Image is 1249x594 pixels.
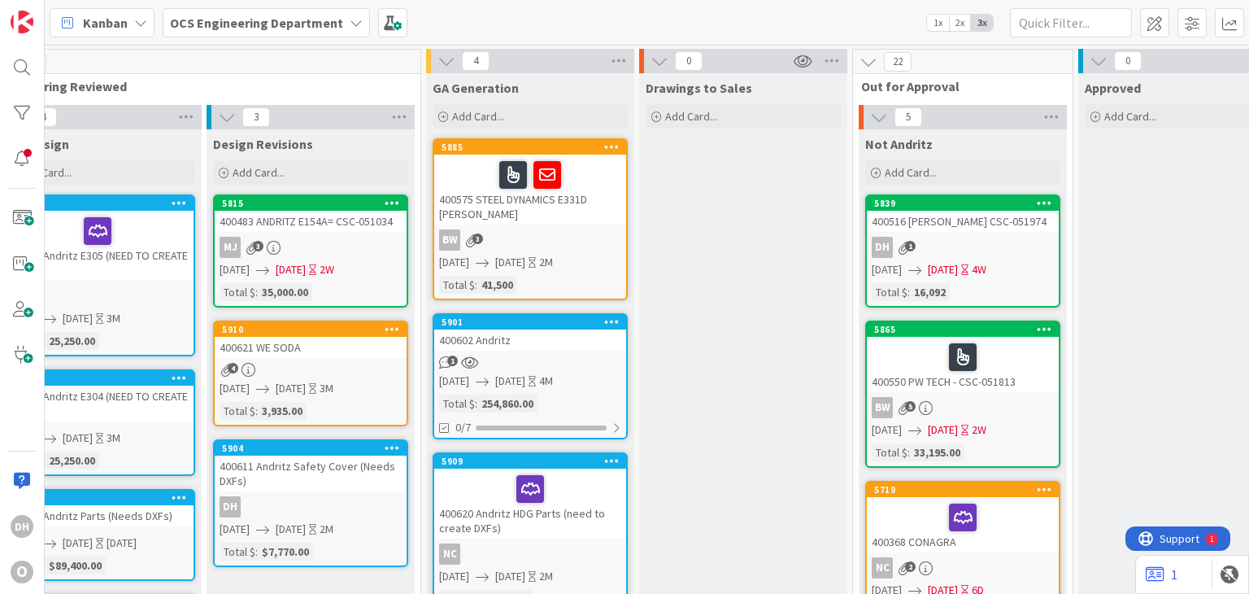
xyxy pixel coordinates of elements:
[11,515,33,538] div: DH
[1114,51,1142,71] span: 0
[971,15,993,31] span: 3x
[63,310,93,327] span: [DATE]
[9,198,194,209] div: 5890
[439,229,460,251] div: BW
[905,561,916,572] span: 2
[442,142,626,153] div: 5885
[867,337,1059,392] div: 400550 PW TECH - CSC-051813
[276,380,306,397] span: [DATE]
[215,337,407,358] div: 400621 WE SODA
[439,373,469,390] span: [DATE]
[215,441,407,491] div: 5904400611 Andritz Safety Cover (Needs DXFs)
[220,237,241,258] div: MJ
[872,557,893,579] div: NC
[63,430,93,447] span: [DATE]
[253,241,263,251] span: 3
[439,568,469,585] span: [DATE]
[434,544,626,565] div: NC
[258,543,313,561] div: $7,770.00
[215,196,407,211] div: 5815
[495,568,525,585] span: [DATE]
[872,237,893,258] div: DH
[107,535,137,552] div: [DATE]
[222,443,407,454] div: 5904
[872,443,907,461] div: Total $
[452,109,504,124] span: Add Card...
[45,332,99,350] div: 25,250.00
[665,109,717,124] span: Add Card...
[495,254,525,271] span: [DATE]
[865,321,1060,468] a: 5865400550 PW TECH - CSC-051813BW[DATE][DATE]2WTotal $:33,195.00
[475,395,477,413] span: :
[434,330,626,351] div: 400602 Andritz
[861,78,1052,94] span: Out for Approval
[874,198,1059,209] div: 5839
[905,241,916,251] span: 1
[434,454,626,469] div: 5909
[472,234,483,244] span: 3
[276,521,306,538] span: [DATE]
[107,310,120,327] div: 3M
[885,165,937,180] span: Add Card...
[539,373,553,390] div: 4M
[434,229,626,251] div: BW
[215,456,407,491] div: 400611 Andritz Safety Cover (Needs DXFs)
[320,380,333,397] div: 3M
[2,386,194,421] div: 400582 Andritz E304 (NEED TO CREATE DXFS)
[242,107,270,127] span: 3
[320,521,333,538] div: 2M
[439,544,460,565] div: NC
[867,196,1059,232] div: 5839400516 [PERSON_NAME] CSC-051974
[539,254,553,271] div: 2M
[11,561,33,583] div: O
[220,283,255,301] div: Total $
[675,51,703,71] span: 0
[1104,109,1156,124] span: Add Card...
[215,322,407,337] div: 5910
[905,401,916,412] span: 5
[894,107,922,127] span: 5
[495,373,525,390] span: [DATE]
[255,402,258,420] span: :
[433,138,628,300] a: 5885400575 STEEL DYNAMICS E331D [PERSON_NAME]BW[DATE][DATE]2MTotal $:41,500
[215,237,407,258] div: MJ
[255,283,258,301] span: :
[867,322,1059,392] div: 5865400550 PW TECH - CSC-051813
[9,492,194,504] div: 5907
[434,140,626,225] div: 5885400575 STEEL DYNAMICS E331D [PERSON_NAME]
[462,51,490,71] span: 4
[928,421,958,439] span: [DATE]
[220,543,255,561] div: Total $
[867,397,1059,418] div: BW
[865,136,933,152] span: Not Andritz
[434,315,626,330] div: 5901
[320,261,334,278] div: 2W
[442,456,626,467] div: 5909
[928,261,958,278] span: [DATE]
[867,497,1059,553] div: 400368 CONAGRA
[439,395,475,413] div: Total $
[865,194,1060,308] a: 5839400516 [PERSON_NAME] CSC-051974DH[DATE][DATE]4WTotal $:16,092
[867,557,1059,579] div: NC
[220,521,250,538] span: [DATE]
[867,483,1059,497] div: 5719
[949,15,971,31] span: 2x
[258,402,307,420] div: 3,935.00
[867,483,1059,553] div: 5719400368 CONAGRA
[907,283,910,301] span: :
[222,198,407,209] div: 5815
[220,380,250,397] span: [DATE]
[2,491,194,505] div: 5907
[213,439,408,567] a: 5904400611 Andritz Safety Cover (Needs DXFs)DH[DATE][DATE]2MTotal $:$7,770.00
[34,2,74,22] span: Support
[884,52,912,72] span: 22
[83,13,128,33] span: Kanban
[872,283,907,301] div: Total $
[477,276,517,294] div: 41,500
[867,211,1059,232] div: 400516 [PERSON_NAME] CSC-051974
[874,484,1059,496] div: 5719
[907,443,910,461] span: :
[228,363,238,373] span: 4
[255,543,258,561] span: :
[872,397,893,418] div: BW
